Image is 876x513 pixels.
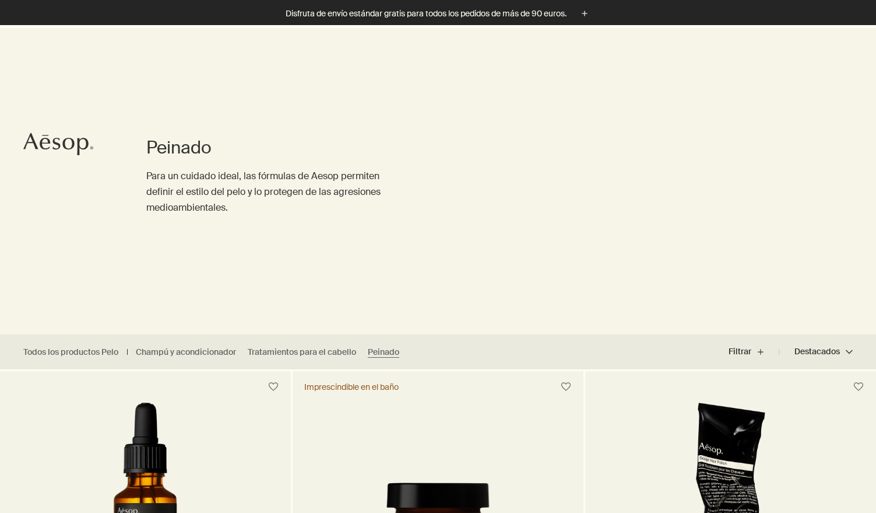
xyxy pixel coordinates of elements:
button: Guardar en favoritos [263,376,284,397]
p: Para un cuidado ideal, las fórmulas de Aesop permiten definir el estilo del pelo y lo protegen de... [146,168,392,216]
button: Destacados [779,338,853,366]
a: Champú y acondicionador [136,347,236,358]
a: Todos los productos Pelo [23,347,118,358]
button: Guardar en favoritos [555,376,576,397]
p: Disfruta de envío estándar gratis para todos los pedidos de más de 90 euros. [286,8,567,20]
div: Imprescindible en el baño [304,382,399,392]
button: Filtrar [729,338,779,366]
a: Tratamientos para el cabello [248,347,356,358]
svg: Aesop [23,132,93,156]
button: Guardar en favoritos [848,376,869,397]
a: Peinado [368,347,399,358]
button: Disfruta de envío estándar gratis para todos los pedidos de más de 90 euros. [286,7,591,20]
h1: Peinado [146,136,392,159]
a: Aesop [20,130,96,162]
